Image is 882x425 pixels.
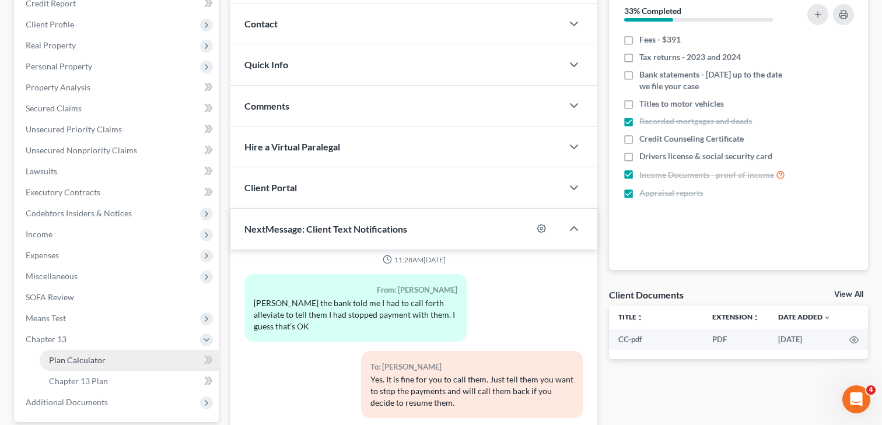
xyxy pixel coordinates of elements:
a: Extensionunfold_more [712,312,759,321]
td: PDF [703,329,769,350]
strong: 33% Completed [624,6,681,16]
span: Plan Calculator [49,355,106,365]
span: NextMessage: Client Text Notifications [244,223,407,234]
span: Fees - $391 [639,34,681,45]
div: [PERSON_NAME] the bank told me I had to call forth alleviate to tell them I had stopped payment w... [254,297,457,332]
span: Unsecured Nonpriority Claims [26,145,137,155]
a: Unsecured Priority Claims [16,119,219,140]
span: Credit Counseling Certificate [639,133,744,145]
span: 4 [866,385,876,395]
i: expand_more [824,314,831,321]
i: unfold_more [636,314,643,321]
span: Bank statements - [DATE] up to the date we file your case [639,69,793,92]
div: Yes. It is fine for you to call them. Just tell them you want to stop the payments and will call ... [370,374,574,409]
i: unfold_more [752,314,759,321]
a: SOFA Review [16,287,219,308]
a: Property Analysis [16,77,219,98]
span: Hire a Virtual Paralegal [244,141,340,152]
a: Plan Calculator [40,350,219,371]
span: Personal Property [26,61,92,71]
span: Client Portal [244,182,297,193]
span: Lawsuits [26,166,57,176]
span: Miscellaneous [26,271,78,281]
span: Quick Info [244,59,288,70]
span: Drivers license & social security card [639,150,772,162]
span: Recorded mortgages and deeds [639,115,752,127]
a: Lawsuits [16,161,219,182]
span: Property Analysis [26,82,90,92]
span: Comments [244,100,289,111]
span: Secured Claims [26,103,82,113]
a: Titleunfold_more [618,312,643,321]
a: Date Added expand_more [778,312,831,321]
span: Unsecured Priority Claims [26,124,122,134]
span: Contact [244,18,278,29]
span: SOFA Review [26,292,74,302]
span: Executory Contracts [26,187,100,197]
span: Income Documents - proof of income [639,169,774,181]
div: Client Documents [609,289,684,301]
span: Means Test [26,313,66,323]
span: Tax returns - 2023 and 2024 [639,51,741,63]
td: [DATE] [769,329,840,350]
a: Secured Claims [16,98,219,119]
a: Unsecured Nonpriority Claims [16,140,219,161]
a: View All [834,290,863,298]
iframe: Intercom live chat [842,385,870,413]
div: From: [PERSON_NAME] [254,283,457,297]
span: Titles to motor vehicles [639,98,724,110]
span: Appraisal reports [639,187,703,199]
span: Income [26,229,52,239]
span: Real Property [26,40,76,50]
div: 11:28AM[DATE] [244,255,583,265]
span: Chapter 13 Plan [49,376,108,386]
span: Expenses [26,250,59,260]
a: Chapter 13 Plan [40,371,219,392]
span: Client Profile [26,19,74,29]
span: Chapter 13 [26,334,66,344]
td: CC-pdf [609,329,703,350]
span: Codebtors Insiders & Notices [26,208,132,218]
span: Additional Documents [26,397,108,407]
div: To: [PERSON_NAME] [370,360,574,374]
a: Executory Contracts [16,182,219,203]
